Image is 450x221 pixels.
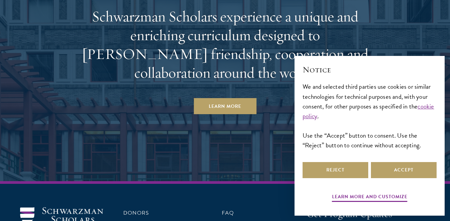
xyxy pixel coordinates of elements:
[194,98,256,114] a: Learn More
[69,7,381,82] h2: Schwarzman Scholars experience a unique and enriching curriculum designed to [PERSON_NAME] friend...
[303,64,437,75] h2: Notice
[303,101,434,121] a: cookie policy
[303,162,368,178] button: Reject
[371,162,437,178] button: Accept
[332,193,407,203] button: Learn more and customize
[303,82,437,150] div: We and selected third parties use cookies or similar technologies for technical purposes and, wit...
[222,209,234,217] a: FAQ
[123,209,149,217] a: Donors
